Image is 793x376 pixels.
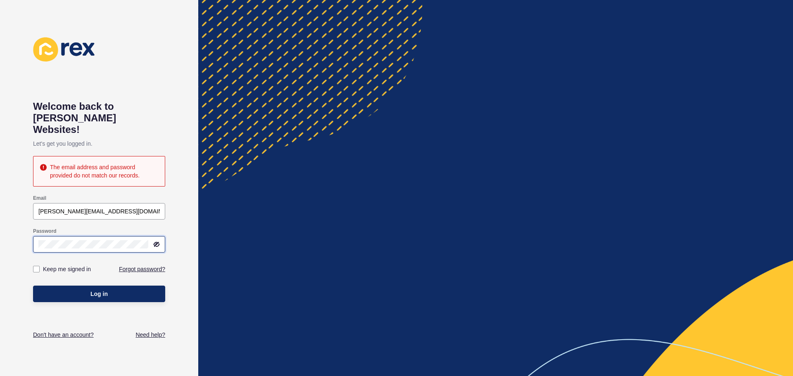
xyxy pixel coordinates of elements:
h1: Welcome back to [PERSON_NAME] Websites! [33,101,165,135]
label: Password [33,228,57,234]
a: Forgot password? [119,265,165,273]
a: Don't have an account? [33,331,94,339]
label: Keep me signed in [43,265,91,273]
p: Let's get you logged in. [33,135,165,152]
input: e.g. name@company.com [38,207,160,215]
div: The email address and password provided do not match our records. [50,163,158,180]
span: Log in [90,290,108,298]
label: Email [33,195,46,201]
a: Need help? [135,331,165,339]
button: Log in [33,286,165,302]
